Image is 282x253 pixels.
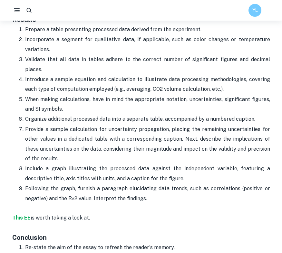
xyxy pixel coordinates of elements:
[25,35,270,54] p: Incorporate a segment for qualitative data, if applicable, such as color changes or temperature v...
[12,203,270,223] p: is worth taking a look at.
[25,114,270,124] p: Organize additional processed data into a separate table, accompanied by a numbered caption.
[25,25,270,34] p: Prepare a table presenting processed data derived from the experiment.
[25,184,270,203] p: Following the graph, furnish a paragraph elucidating data trends, such as correlations (positive ...
[25,243,270,252] p: Re-state the aim of the essay to refresh the reader's memory.
[25,164,270,183] p: Include a graph illustrating the processed data against the independent variable, featuring a des...
[248,4,261,17] button: YL
[12,234,47,241] strong: Conclusion
[25,75,270,94] p: Introduce a sample equation and calculation to illustrate data processing methodologies, covering...
[25,55,270,74] p: Validate that all data in tables adhere to the correct number of significant figures and decimal ...
[25,95,270,114] p: When making calculations, have in mind the appropriate notation, uncertainties, significant figur...
[12,215,31,221] a: This EE
[251,7,259,14] h6: YL
[25,125,270,164] p: Provide a sample calculation for uncertainty propagation, placing the remaining uncertainties for...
